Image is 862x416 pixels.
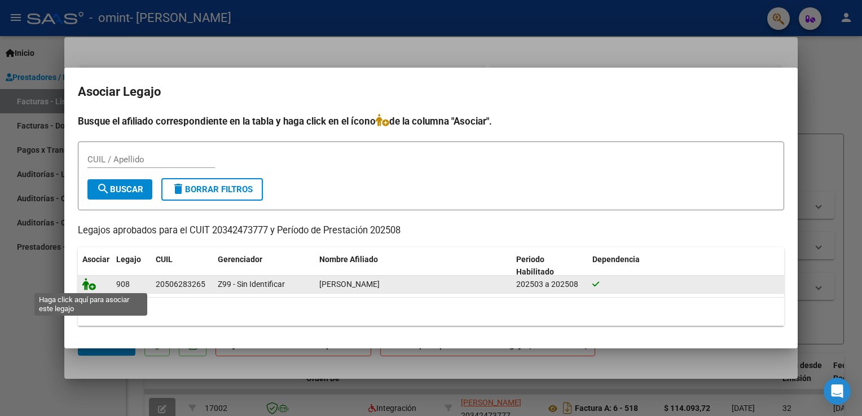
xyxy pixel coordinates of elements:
[218,280,285,289] span: Z99 - Sin Identificar
[112,247,151,285] datatable-header-cell: Legajo
[516,278,583,291] div: 202503 a 202508
[96,182,110,196] mat-icon: search
[824,378,851,405] div: Open Intercom Messenger
[151,247,213,285] datatable-header-cell: CUIL
[96,184,143,194] span: Buscar
[78,224,784,238] p: Legajos aprobados para el CUIT 20342473777 y Período de Prestación 202508
[78,247,112,285] datatable-header-cell: Asociar
[315,247,512,285] datatable-header-cell: Nombre Afiliado
[319,255,378,264] span: Nombre Afiliado
[156,278,205,291] div: 20506283265
[588,247,785,285] datatable-header-cell: Dependencia
[87,179,152,200] button: Buscar
[78,114,784,129] h4: Busque el afiliado correspondiente en la tabla y haga click en el ícono de la columna "Asociar".
[116,255,141,264] span: Legajo
[116,280,130,289] span: 908
[82,255,109,264] span: Asociar
[512,247,588,285] datatable-header-cell: Periodo Habilitado
[161,178,263,201] button: Borrar Filtros
[516,255,554,277] span: Periodo Habilitado
[156,255,173,264] span: CUIL
[78,298,784,326] div: 1 registros
[218,255,262,264] span: Gerenciador
[592,255,640,264] span: Dependencia
[78,81,784,103] h2: Asociar Legajo
[319,280,380,289] span: SANCHEZ LORENZO JOSE
[171,184,253,194] span: Borrar Filtros
[171,182,185,196] mat-icon: delete
[213,247,315,285] datatable-header-cell: Gerenciador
